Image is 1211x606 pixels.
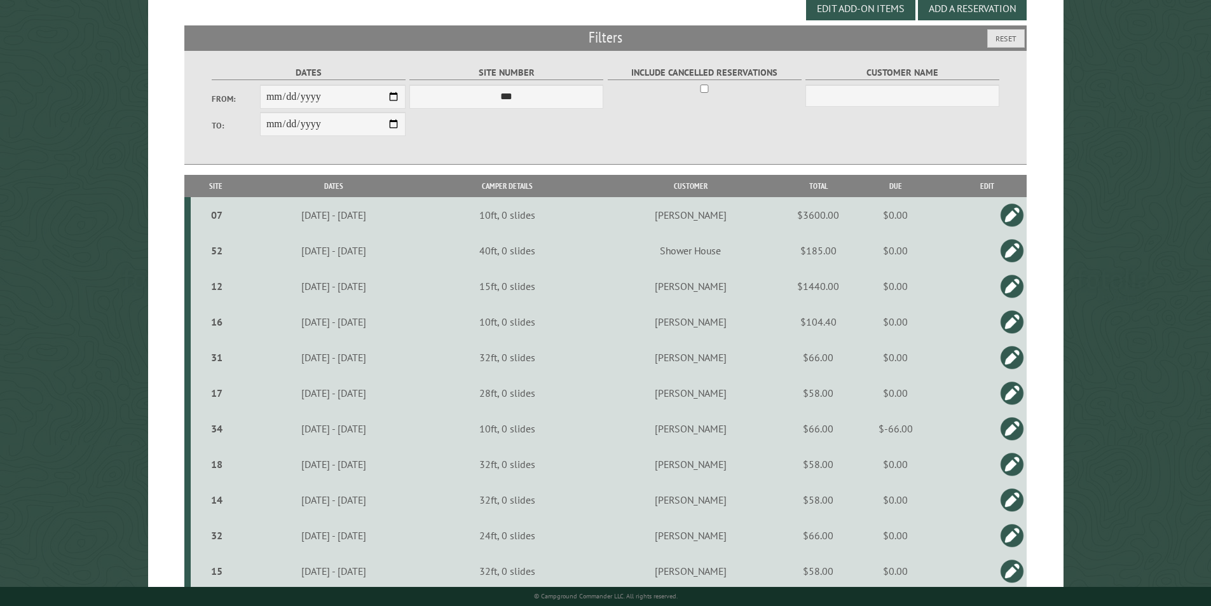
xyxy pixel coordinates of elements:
td: [PERSON_NAME] [588,340,793,375]
label: To: [212,120,260,132]
td: [PERSON_NAME] [588,518,793,553]
td: $0.00 [844,340,947,375]
td: [PERSON_NAME] [588,446,793,482]
td: $58.00 [793,482,844,518]
td: [PERSON_NAME] [588,411,793,446]
td: 10ft, 0 slides [427,197,589,233]
th: Dates [240,175,426,197]
h2: Filters [184,25,1027,50]
td: [PERSON_NAME] [588,197,793,233]
td: $1440.00 [793,268,844,304]
td: $0.00 [844,197,947,233]
td: $3600.00 [793,197,844,233]
td: [PERSON_NAME] [588,482,793,518]
td: Shower House [588,233,793,268]
td: $58.00 [793,375,844,411]
div: [DATE] - [DATE] [243,280,425,293]
label: Dates [212,65,406,80]
div: 07 [196,209,239,221]
th: Total [793,175,844,197]
td: $104.40 [793,304,844,340]
td: $0.00 [844,482,947,518]
td: [PERSON_NAME] [588,375,793,411]
td: [PERSON_NAME] [588,268,793,304]
td: [PERSON_NAME] [588,304,793,340]
div: [DATE] - [DATE] [243,387,425,399]
td: $0.00 [844,518,947,553]
div: 14 [196,493,239,506]
div: [DATE] - [DATE] [243,565,425,577]
th: Camper Details [427,175,589,197]
td: 32ft, 0 slides [427,340,589,375]
label: Customer Name [805,65,999,80]
td: 10ft, 0 slides [427,304,589,340]
td: $0.00 [844,553,947,589]
button: Reset [987,29,1025,48]
td: $-66.00 [844,411,947,446]
td: 10ft, 0 slides [427,411,589,446]
td: $66.00 [793,411,844,446]
td: $0.00 [844,233,947,268]
td: 24ft, 0 slides [427,518,589,553]
div: 34 [196,422,239,435]
label: From: [212,93,260,105]
div: [DATE] - [DATE] [243,458,425,471]
td: $0.00 [844,304,947,340]
td: $0.00 [844,375,947,411]
th: Customer [588,175,793,197]
td: $0.00 [844,446,947,482]
td: $58.00 [793,553,844,589]
td: 28ft, 0 slides [427,375,589,411]
small: © Campground Commander LLC. All rights reserved. [534,592,678,600]
td: $0.00 [844,268,947,304]
div: 32 [196,529,239,542]
div: 15 [196,565,239,577]
th: Site [191,175,241,197]
td: $58.00 [793,446,844,482]
td: $66.00 [793,340,844,375]
td: 40ft, 0 slides [427,233,589,268]
div: 17 [196,387,239,399]
td: $66.00 [793,518,844,553]
div: 52 [196,244,239,257]
td: 32ft, 0 slides [427,446,589,482]
div: [DATE] - [DATE] [243,351,425,364]
div: [DATE] - [DATE] [243,244,425,257]
th: Due [844,175,947,197]
td: $185.00 [793,233,844,268]
div: 31 [196,351,239,364]
div: [DATE] - [DATE] [243,315,425,328]
td: 32ft, 0 slides [427,553,589,589]
div: [DATE] - [DATE] [243,493,425,506]
td: [PERSON_NAME] [588,553,793,589]
div: [DATE] - [DATE] [243,422,425,435]
td: 32ft, 0 slides [427,482,589,518]
div: [DATE] - [DATE] [243,209,425,221]
div: 12 [196,280,239,293]
label: Include Cancelled Reservations [608,65,802,80]
th: Edit [947,175,1027,197]
div: 16 [196,315,239,328]
td: 15ft, 0 slides [427,268,589,304]
label: Site Number [409,65,603,80]
div: 18 [196,458,239,471]
div: [DATE] - [DATE] [243,529,425,542]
